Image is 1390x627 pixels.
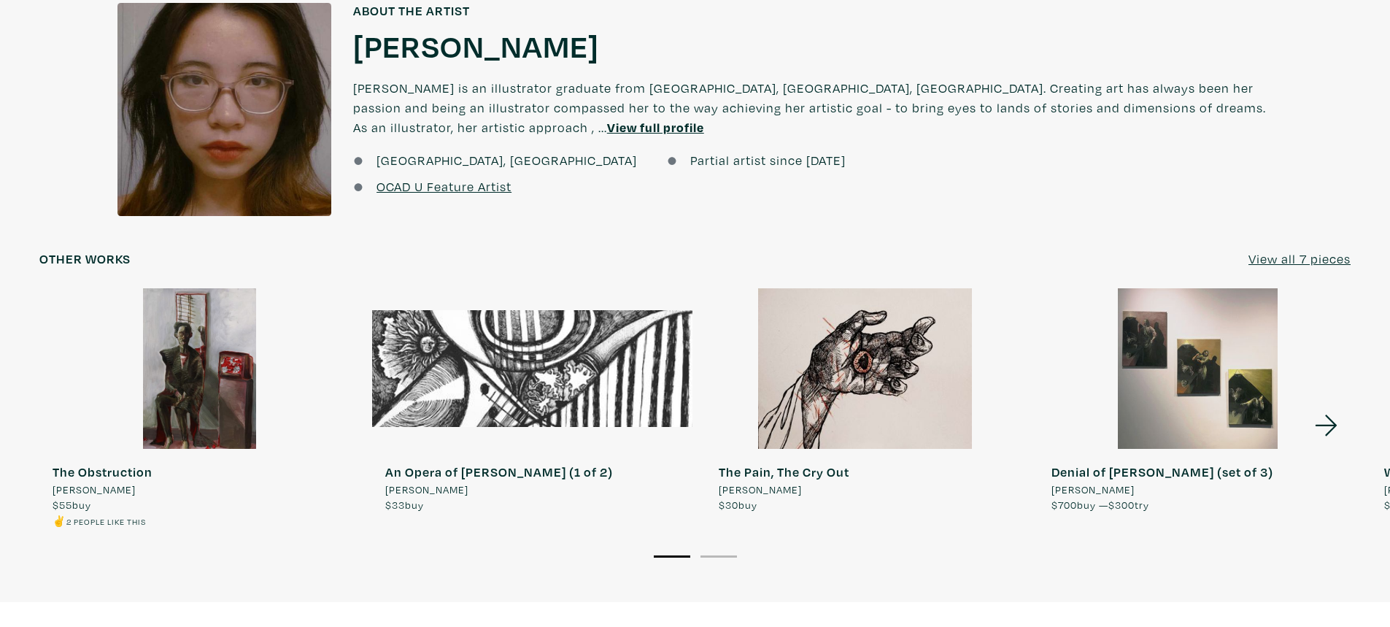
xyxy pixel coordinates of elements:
button: 1 of 2 [654,555,690,558]
u: View all 7 pieces [1248,250,1351,267]
a: View full profile [607,119,704,136]
span: Partial artist since [DATE] [690,152,846,169]
span: [PERSON_NAME] [385,482,468,498]
span: $33 [385,498,405,512]
h6: Other works [39,251,131,267]
a: An Opera of [PERSON_NAME] (1 of 2) [PERSON_NAME] $33buy [372,288,692,512]
span: $700 [1051,498,1077,512]
span: $55 [53,498,72,512]
span: [PERSON_NAME] [719,482,802,498]
span: buy [385,498,424,512]
small: 2 people like this [66,516,146,527]
a: The Obstruction [PERSON_NAME] $55buy ✌️2 people like this [39,288,359,528]
a: View all 7 pieces [1248,249,1351,269]
span: buy [53,498,91,512]
button: 2 of 2 [700,555,737,558]
strong: The Obstruction [53,463,152,480]
span: $30 [719,498,738,512]
span: buy — try [1051,498,1149,512]
span: [PERSON_NAME] [53,482,136,498]
span: buy [719,498,757,512]
li: ✌️ [53,513,152,529]
a: The Pain, The Cry Out [PERSON_NAME] $30buy [706,288,1025,512]
span: [GEOGRAPHIC_DATA], [GEOGRAPHIC_DATA] [377,152,637,169]
strong: The Pain, The Cry Out [719,463,849,480]
a: OCAD U Feature Artist [377,178,511,195]
strong: Denial of [PERSON_NAME] (set of 3) [1051,463,1273,480]
h6: About the artist [353,3,1273,19]
span: $300 [1108,498,1135,512]
a: [PERSON_NAME] [353,26,599,65]
span: [PERSON_NAME] [1051,482,1135,498]
strong: An Opera of [PERSON_NAME] (1 of 2) [385,463,613,480]
a: Denial of [PERSON_NAME] (set of 3) [PERSON_NAME] $700buy —$300try [1038,288,1358,512]
p: [PERSON_NAME] is an illustrator graduate from [GEOGRAPHIC_DATA], [GEOGRAPHIC_DATA], [GEOGRAPHIC_D... [353,65,1273,150]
